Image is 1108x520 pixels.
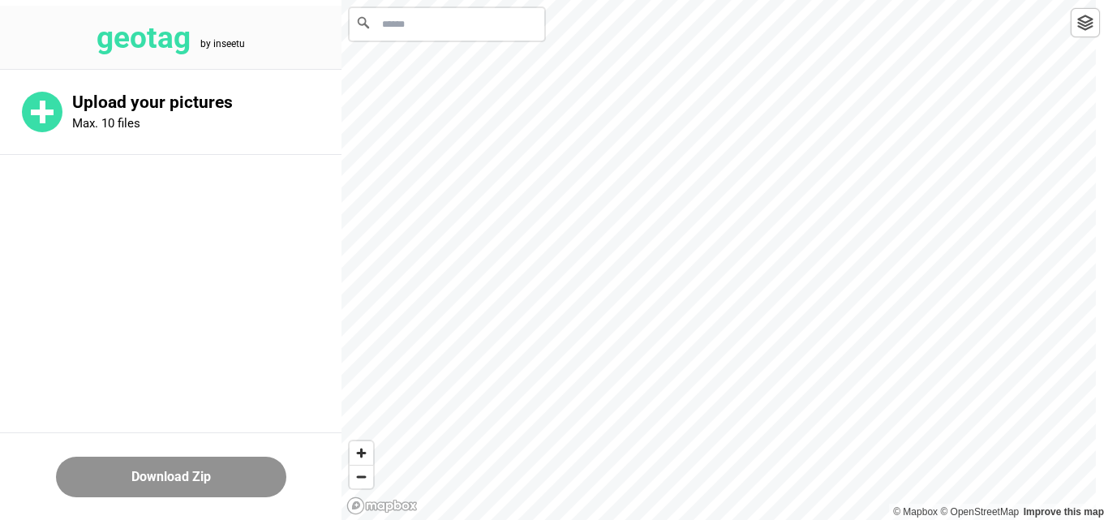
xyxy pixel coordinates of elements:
[893,506,938,518] a: Mapbox
[56,457,286,497] button: Download Zip
[72,92,341,113] p: Upload your pictures
[350,466,373,488] span: Zoom out
[350,465,373,488] button: Zoom out
[97,20,191,55] tspan: geotag
[346,496,418,515] a: Mapbox logo
[200,38,245,49] tspan: by inseetu
[350,8,544,41] input: Search
[350,441,373,465] button: Zoom in
[1024,506,1104,518] a: Map feedback
[1077,15,1093,31] img: toggleLayer
[72,116,140,131] p: Max. 10 files
[940,506,1019,518] a: OpenStreetMap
